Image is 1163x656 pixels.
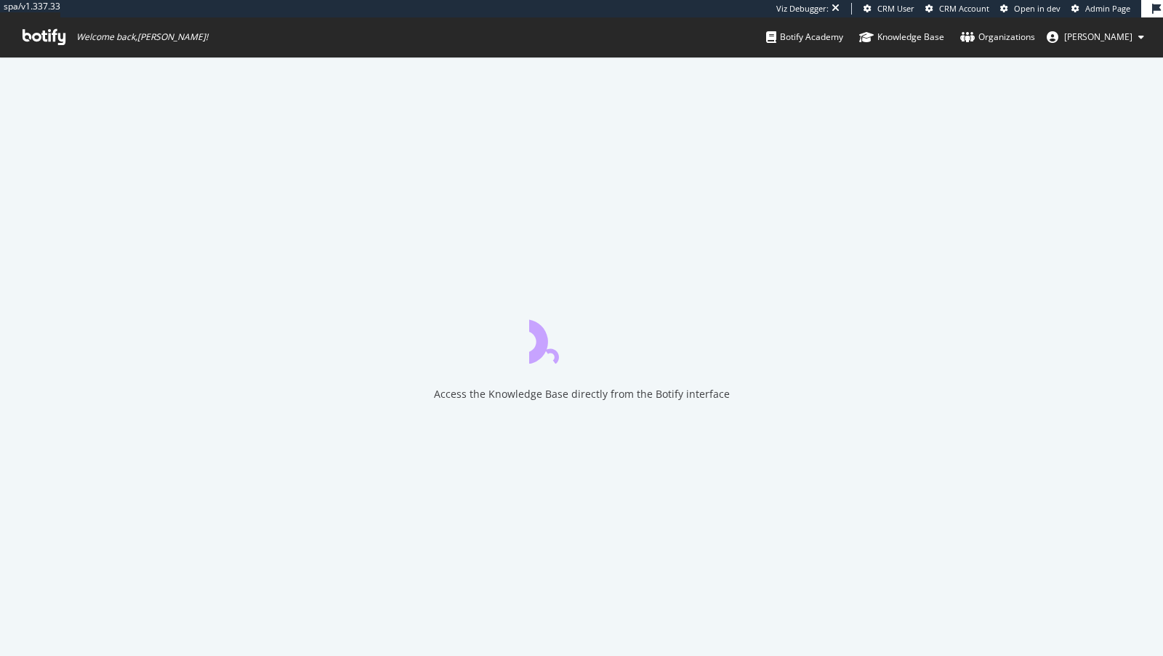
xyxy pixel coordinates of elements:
[76,31,208,43] span: Welcome back, [PERSON_NAME] !
[864,3,914,15] a: CRM User
[1085,3,1130,14] span: Admin Page
[877,3,914,14] span: CRM User
[960,30,1035,44] div: Organizations
[766,17,843,57] a: Botify Academy
[939,3,989,14] span: CRM Account
[960,17,1035,57] a: Organizations
[925,3,989,15] a: CRM Account
[1000,3,1061,15] a: Open in dev
[776,3,829,15] div: Viz Debugger:
[859,17,944,57] a: Knowledge Base
[529,311,634,364] div: animation
[1014,3,1061,14] span: Open in dev
[1035,25,1156,49] button: [PERSON_NAME]
[1071,3,1130,15] a: Admin Page
[766,30,843,44] div: Botify Academy
[434,387,730,401] div: Access the Knowledge Base directly from the Botify interface
[1064,31,1132,43] span: connor
[859,30,944,44] div: Knowledge Base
